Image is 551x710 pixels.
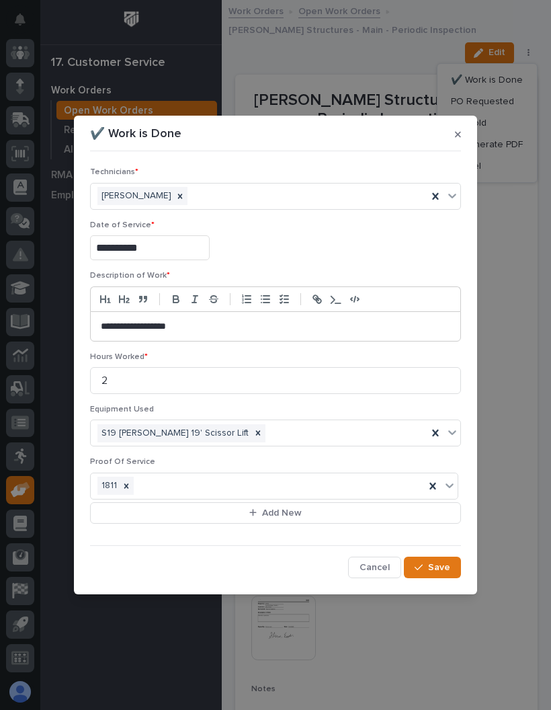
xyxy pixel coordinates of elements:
[97,477,119,495] div: 1811
[90,272,170,280] span: Description of Work
[90,458,155,466] span: Proof Of Service
[90,221,155,229] span: Date of Service
[97,187,173,205] div: [PERSON_NAME]
[90,127,181,142] p: ✔️ Work is Done
[348,557,401,578] button: Cancel
[90,502,461,524] button: Add New
[262,507,302,519] span: Add New
[359,561,390,574] span: Cancel
[90,405,154,413] span: Equipment Used
[97,424,251,442] div: S19 [PERSON_NAME] 19' Scissor Lift
[404,557,461,578] button: Save
[90,168,138,176] span: Technicians
[428,561,450,574] span: Save
[90,353,148,361] span: Hours Worked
